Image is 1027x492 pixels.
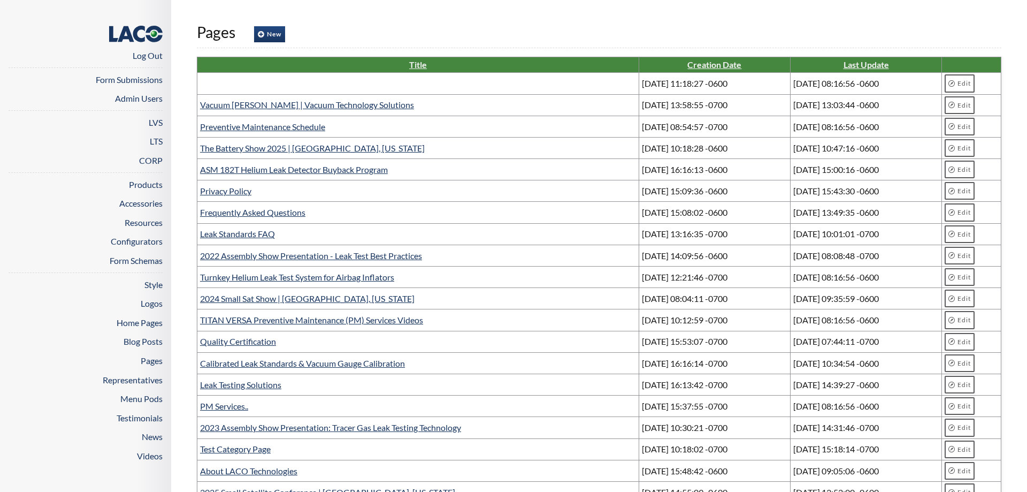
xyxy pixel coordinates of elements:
[945,225,975,243] a: Edit
[200,207,305,217] a: Frequently Asked Questions
[200,293,415,304] a: 2024 Small Sat Show | [GEOGRAPHIC_DATA], [US_STATE]
[687,59,741,70] a: Creation Date
[791,223,942,245] td: [DATE] 10:01:01 -0700
[945,74,975,92] a: Edit
[791,159,942,180] td: [DATE] 15:00:16 -0600
[200,444,271,454] a: Test Category Page
[945,247,975,264] a: Edit
[133,50,163,60] a: Log Out
[945,462,975,480] a: Edit
[791,396,942,417] td: [DATE] 08:16:56 -0600
[945,441,975,458] a: Edit
[639,94,790,116] td: [DATE] 13:58:55 -0700
[791,438,942,460] td: [DATE] 15:18:14 -0700
[791,245,942,266] td: [DATE] 08:08:48 -0700
[141,298,163,308] a: Logos
[639,374,790,395] td: [DATE] 16:13:42 -0700
[639,396,790,417] td: [DATE] 15:37:55 -0700
[200,336,276,346] a: Quality Certification
[639,331,790,352] td: [DATE] 15:53:07 -0700
[945,161,975,178] a: Edit
[945,419,975,436] a: Edit
[200,380,281,390] a: Leak Testing Solutions
[945,311,975,329] a: Edit
[149,117,163,127] a: LVS
[409,59,427,70] a: Title
[945,354,975,372] a: Edit
[791,137,942,158] td: [DATE] 10:47:16 -0600
[639,137,790,158] td: [DATE] 10:18:28 -0600
[945,139,975,157] a: Edit
[791,460,942,481] td: [DATE] 09:05:06 -0600
[639,223,790,245] td: [DATE] 13:16:35 -0700
[791,73,942,94] td: [DATE] 08:16:56 -0600
[254,26,285,42] a: New
[144,279,163,290] a: Style
[791,331,942,352] td: [DATE] 07:44:11 -0700
[200,422,461,433] a: 2023 Assembly Show Presentation: Tracer Gas Leak Testing Technology
[103,375,163,385] a: Representatives
[639,438,790,460] td: [DATE] 10:18:02 -0700
[945,376,975,393] a: Edit
[791,202,942,223] td: [DATE] 13:49:35 -0600
[111,236,163,246] a: Configurators
[200,100,414,110] a: Vacuum [PERSON_NAME] | Vacuum Technology Solutions
[639,73,790,94] td: [DATE] 11:18:27 -0600
[137,451,163,461] a: Videos
[200,315,423,325] a: TITAN VERSA Preventive Maintenance (PM) Services Videos
[639,245,790,266] td: [DATE] 14:09:56 -0600
[639,116,790,137] td: [DATE] 08:54:57 -0700
[945,290,975,307] a: Edit
[200,186,251,196] a: Privacy Policy
[200,164,388,175] a: ASM 182T Helium Leak Detector Buyback Program
[119,198,163,208] a: Accessories
[791,288,942,309] td: [DATE] 09:35:59 -0600
[142,432,163,442] a: News
[200,122,325,132] a: Preventive Maintenance Schedule
[197,23,235,41] span: Pages
[139,155,163,165] a: CORP
[115,93,163,103] a: Admin Users
[200,143,425,153] a: The Battery Show 2025 | [GEOGRAPHIC_DATA], [US_STATE]
[844,59,889,70] a: Last Update
[791,374,942,395] td: [DATE] 14:39:27 -0600
[945,96,975,114] a: Edit
[200,358,405,368] a: Calibrated Leak Standards & Vacuum Gauge Calibration
[96,74,163,85] a: Form Submissions
[200,466,297,476] a: About LACO Technologies
[791,352,942,374] td: [DATE] 10:34:54 -0600
[639,352,790,374] td: [DATE] 16:16:14 -0700
[791,309,942,331] td: [DATE] 08:16:56 -0600
[639,159,790,180] td: [DATE] 16:16:13 -0600
[129,179,163,190] a: Products
[945,333,975,351] a: Edit
[791,94,942,116] td: [DATE] 13:03:44 -0600
[945,118,975,135] a: Edit
[120,393,163,404] a: Menu Pods
[945,268,975,286] a: Edit
[200,272,394,282] a: Turnkey Helium Leak Test System for Airbag Inflators
[945,182,975,200] a: Edit
[200,401,248,411] a: PM Services..
[117,413,163,423] a: Testimonials
[141,355,163,366] a: Pages
[639,309,790,331] td: [DATE] 10:12:59 -0700
[110,255,163,266] a: Form Schemas
[945,397,975,415] a: Edit
[791,267,942,288] td: [DATE] 08:16:56 -0600
[124,336,163,346] a: Blog Posts
[200,251,422,261] a: 2022 Assembly Show Presentation - Leak Test Best Practices
[639,460,790,481] td: [DATE] 15:48:42 -0600
[117,317,163,328] a: Home Pages
[639,180,790,202] td: [DATE] 15:09:36 -0600
[639,267,790,288] td: [DATE] 12:21:46 -0700
[639,417,790,438] td: [DATE] 10:30:21 -0700
[639,288,790,309] td: [DATE] 08:04:11 -0700
[791,180,942,202] td: [DATE] 15:43:30 -0600
[945,203,975,221] a: Edit
[200,229,275,239] a: Leak Standards FAQ
[791,417,942,438] td: [DATE] 14:31:46 -0700
[125,217,163,228] a: Resources
[791,116,942,137] td: [DATE] 08:16:56 -0600
[150,136,163,146] a: LTS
